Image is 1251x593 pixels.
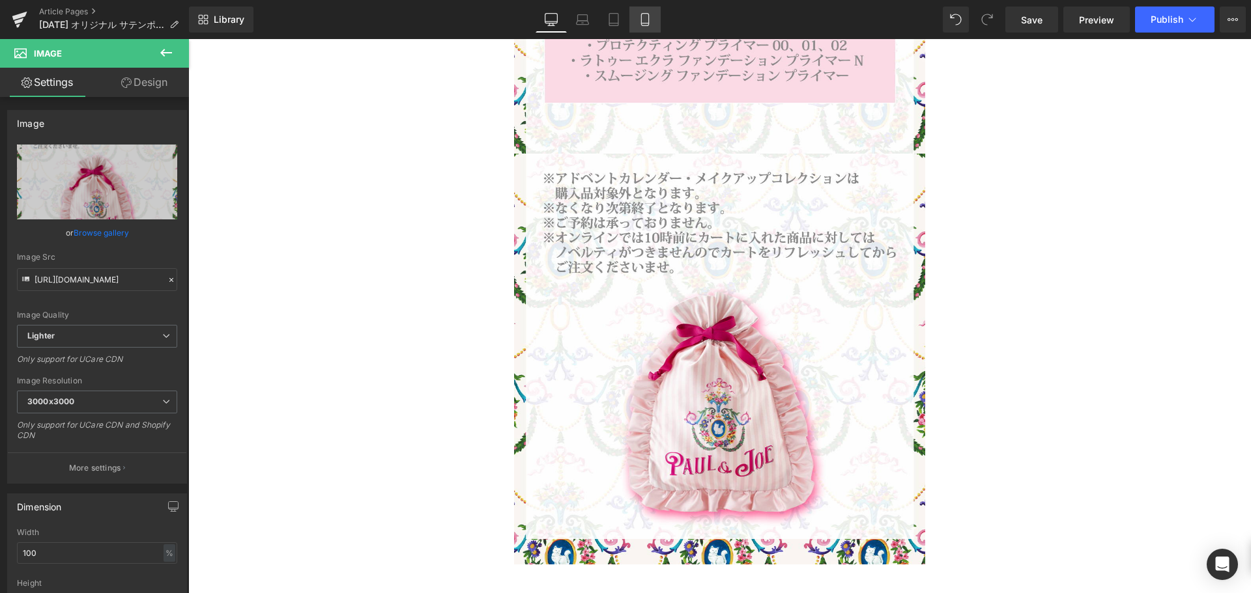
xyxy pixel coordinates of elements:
a: Laptop [567,7,598,33]
span: Save [1021,13,1042,27]
input: Link [17,268,177,291]
div: Image [17,111,44,129]
b: 3000x3000 [27,396,74,406]
b: Lighter [27,331,55,340]
span: Preview [1079,13,1114,27]
div: Image Src [17,253,177,262]
div: Only support for UCare CDN and Shopify CDN [17,420,177,449]
div: Height [17,579,177,588]
div: or [17,226,177,240]
button: Undo [943,7,969,33]
div: Image Resolution [17,376,177,385]
div: Open Intercom Messenger [1207,549,1238,580]
a: Browse gallery [74,221,129,244]
div: Width [17,528,177,537]
input: auto [17,542,177,564]
button: More settings [8,452,186,483]
span: Image [34,48,62,59]
span: [DATE] オリジナル サテンポーチ PRESENT [39,20,164,30]
button: Publish [1135,7,1215,33]
a: Article Pages [39,7,189,17]
span: Publish [1151,14,1183,25]
a: Design [97,68,192,97]
div: Only support for UCare CDN [17,354,177,373]
div: % [164,544,175,562]
a: Tablet [598,7,629,33]
button: Redo [974,7,1000,33]
a: New Library [189,7,253,33]
a: Preview [1063,7,1130,33]
button: More [1220,7,1246,33]
span: Library [214,14,244,25]
a: Desktop [536,7,567,33]
div: Image Quality [17,310,177,320]
p: More settings [69,462,121,474]
div: Dimension [17,494,62,512]
a: Mobile [629,7,661,33]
